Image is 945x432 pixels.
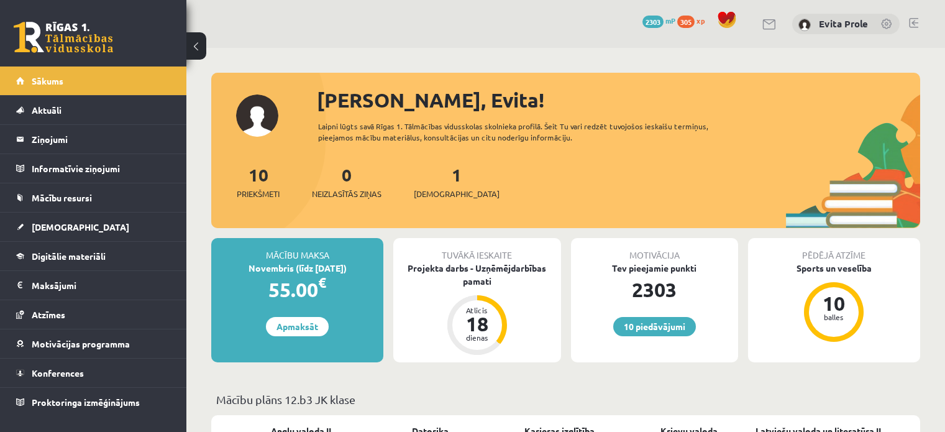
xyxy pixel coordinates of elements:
div: 55.00 [211,275,383,305]
div: Atlicis [459,306,496,314]
span: [DEMOGRAPHIC_DATA] [32,221,129,232]
legend: Informatīvie ziņojumi [32,154,171,183]
div: dienas [459,334,496,341]
a: [DEMOGRAPHIC_DATA] [16,213,171,241]
a: Digitālie materiāli [16,242,171,270]
a: Ziņojumi [16,125,171,154]
span: Sākums [32,75,63,86]
a: Maksājumi [16,271,171,300]
span: 305 [677,16,695,28]
span: € [318,273,326,292]
a: Atzīmes [16,300,171,329]
div: 10 [815,293,852,313]
a: 305 xp [677,16,711,25]
div: Sports un veselība [748,262,920,275]
a: Konferences [16,359,171,387]
span: Digitālie materiāli [32,250,106,262]
a: Aktuāli [16,96,171,124]
img: Evita Prole [798,19,811,31]
a: Evita Prole [819,17,868,30]
div: Pēdējā atzīme [748,238,920,262]
a: 2303 mP [642,16,675,25]
span: Aktuāli [32,104,62,116]
div: Laipni lūgts savā Rīgas 1. Tālmācības vidusskolas skolnieka profilā. Šeit Tu vari redzēt tuvojošo... [318,121,744,143]
span: 2303 [642,16,664,28]
span: Neizlasītās ziņas [312,188,381,200]
legend: Maksājumi [32,271,171,300]
a: Proktoringa izmēģinājums [16,388,171,416]
legend: Ziņojumi [32,125,171,154]
a: 0Neizlasītās ziņas [312,163,381,200]
a: Motivācijas programma [16,329,171,358]
span: mP [665,16,675,25]
div: Novembris (līdz [DATE]) [211,262,383,275]
a: Informatīvie ziņojumi [16,154,171,183]
span: Motivācijas programma [32,338,130,349]
a: Apmaksāt [266,317,329,336]
a: 1[DEMOGRAPHIC_DATA] [414,163,500,200]
a: Rīgas 1. Tālmācības vidusskola [14,22,113,53]
div: Projekta darbs - Uzņēmējdarbības pamati [393,262,560,288]
div: Tuvākā ieskaite [393,238,560,262]
a: Sports un veselība 10 balles [748,262,920,344]
a: Mācību resursi [16,183,171,212]
div: Motivācija [571,238,738,262]
p: Mācību plāns 12.b3 JK klase [216,391,915,408]
div: [PERSON_NAME], Evita! [317,85,920,115]
span: Mācību resursi [32,192,92,203]
div: Tev pieejamie punkti [571,262,738,275]
a: Projekta darbs - Uzņēmējdarbības pamati Atlicis 18 dienas [393,262,560,357]
span: Konferences [32,367,84,379]
a: 10 piedāvājumi [613,317,696,336]
div: Mācību maksa [211,238,383,262]
div: 18 [459,314,496,334]
a: Sākums [16,67,171,95]
span: Proktoringa izmēģinājums [32,397,140,408]
span: xp [696,16,705,25]
div: 2303 [571,275,738,305]
div: balles [815,313,852,321]
a: 10Priekšmeti [237,163,280,200]
span: Atzīmes [32,309,65,320]
span: Priekšmeti [237,188,280,200]
span: [DEMOGRAPHIC_DATA] [414,188,500,200]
